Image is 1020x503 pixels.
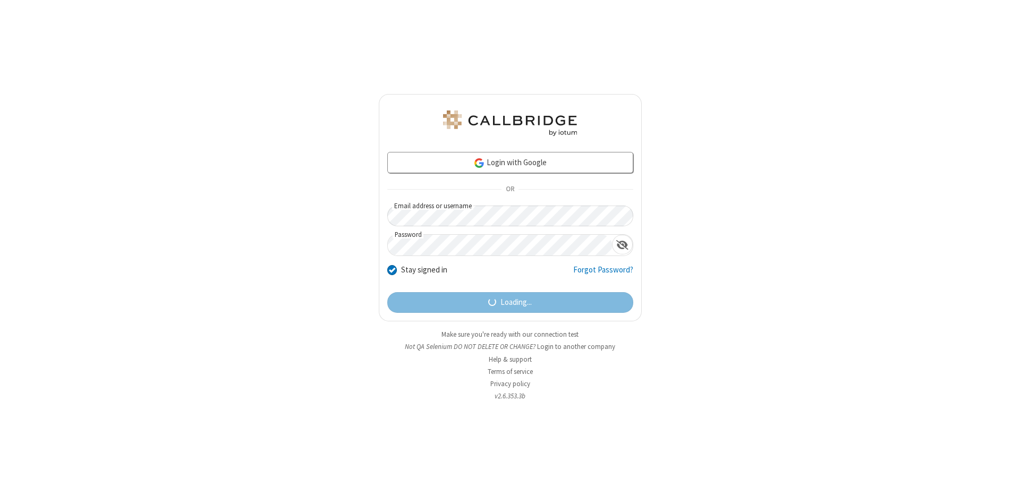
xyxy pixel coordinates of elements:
label: Stay signed in [401,264,447,276]
img: google-icon.png [473,157,485,169]
div: Show password [612,235,633,254]
a: Forgot Password? [573,264,633,284]
a: Help & support [489,355,532,364]
a: Privacy policy [490,379,530,388]
button: Loading... [387,292,633,313]
a: Terms of service [488,367,533,376]
li: v2.6.353.3b [379,391,642,401]
input: Password [388,235,612,255]
li: Not QA Selenium DO NOT DELETE OR CHANGE? [379,342,642,352]
a: Login with Google [387,152,633,173]
span: Loading... [500,296,532,309]
input: Email address or username [387,206,633,226]
img: QA Selenium DO NOT DELETE OR CHANGE [441,110,579,136]
a: Make sure you're ready with our connection test [441,330,579,339]
span: OR [501,182,518,197]
button: Login to another company [537,342,615,352]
